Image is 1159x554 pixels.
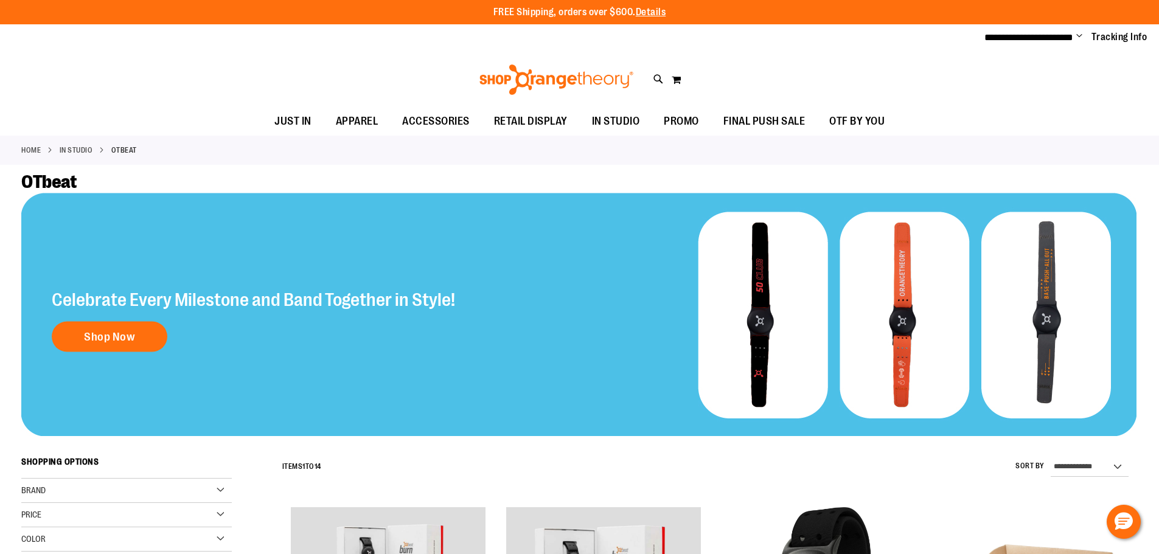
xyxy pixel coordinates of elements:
span: OTF BY YOU [829,108,885,135]
span: ACCESSORIES [402,108,470,135]
span: IN STUDIO [592,108,640,135]
a: Shop Now [52,321,167,351]
a: Home [21,145,41,156]
a: RETAIL DISPLAY [482,108,580,136]
p: FREE Shipping, orders over $600. [493,5,666,19]
span: 1 [302,462,305,471]
a: IN STUDIO [60,145,93,156]
span: OTbeat [21,171,76,192]
a: Tracking Info [1091,30,1147,44]
span: PROMO [664,108,699,135]
span: Color [21,534,46,544]
span: JUST IN [274,108,312,135]
span: FINAL PUSH SALE [723,108,806,135]
a: FINAL PUSH SALE [711,108,818,136]
a: JUST IN [262,108,324,136]
a: APPAREL [324,108,391,136]
span: 14 [315,462,321,471]
span: Price [21,510,41,519]
button: Account menu [1076,31,1082,43]
h2: Celebrate Every Milestone and Band Together in Style! [52,289,455,309]
a: ACCESSORIES [390,108,482,136]
h2: Items to [282,457,321,476]
strong: Shopping Options [21,451,232,479]
a: Details [636,7,666,18]
span: Brand [21,485,46,495]
a: PROMO [652,108,711,136]
label: Sort By [1015,461,1045,471]
img: Shop Orangetheory [478,64,635,95]
strong: OTbeat [111,145,137,156]
span: APPAREL [336,108,378,135]
a: OTF BY YOU [817,108,897,136]
button: Hello, have a question? Let’s chat. [1107,505,1141,539]
a: IN STUDIO [580,108,652,135]
span: RETAIL DISPLAY [494,108,568,135]
span: Shop Now [84,330,135,343]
